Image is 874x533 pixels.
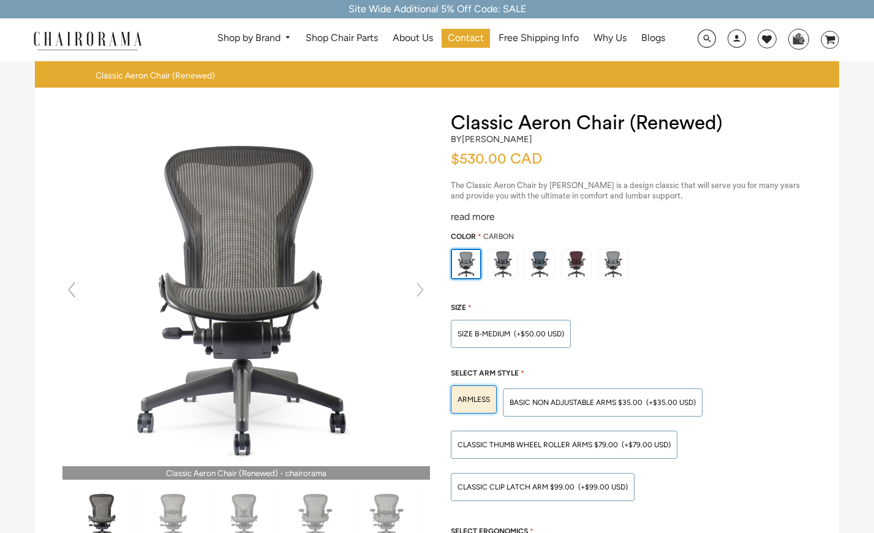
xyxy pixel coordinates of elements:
div: read more [451,211,815,224]
span: ARMLESS [458,395,490,404]
img: https://apo-admin.mageworx.com/front/img/chairorama.myshopify.com/ae6848c9e4cbaa293e2d516f385ec6e... [598,249,628,279]
img: https://apo-admin.mageworx.com/front/img/chairorama.myshopify.com/934f279385142bb1386b89575167202... [525,249,554,279]
h2: by [451,134,532,145]
span: Blogs [641,32,665,45]
span: BASIC NON ADJUSTABLE ARMS $35.00 [510,398,642,407]
a: Contact [442,29,490,48]
span: Classic Thumb Wheel Roller Arms $79.00 [458,440,618,449]
img: https://apo-admin.mageworx.com/front/img/chairorama.myshopify.com/ae6848c9e4cbaa293e2d516f385ec6e... [452,250,480,278]
span: Shop Chair Parts [306,32,378,45]
nav: breadcrumbs [96,70,219,81]
a: Free Shipping Info [492,29,585,48]
span: (+$99.00 USD) [578,483,628,491]
span: Size [451,303,466,312]
span: Contact [448,32,484,45]
h1: Classic Aeron Chair (Renewed) [451,112,815,134]
span: (+$79.00 USD) [622,441,671,448]
span: Color [451,232,476,241]
span: $530.00 CAD [451,152,548,167]
img: WhatsApp_Image_2024-07-12_at_16.23.01.webp [789,29,808,48]
a: Shop Chair Parts [299,29,384,48]
img: https://apo-admin.mageworx.com/front/img/chairorama.myshopify.com/f520d7dfa44d3d2e85a5fe9a0a95ca9... [488,249,518,279]
span: The Classic Aeron Chair by [PERSON_NAME] is a design classic that will serve you for many years a... [451,181,800,200]
a: Classic Aeron Chair (Renewed) - chairoramaClassic Aeron Chair (Renewed) - chairorama [62,289,430,301]
span: Classic Aeron Chair (Renewed) [96,70,215,81]
a: Blogs [635,29,671,48]
span: Select Arm Style [451,369,519,377]
span: (+$50.00 USD) [514,330,564,338]
a: About Us [386,29,439,48]
span: Free Shipping Info [499,32,579,45]
span: Why Us [593,32,627,45]
nav: DesktopNavigation [201,29,682,51]
a: Why Us [587,29,633,48]
span: SIZE B-MEDIUM [458,330,510,338]
span: About Us [393,32,433,45]
img: chairorama [26,29,149,51]
span: Carbon [483,232,514,241]
a: [PERSON_NAME] [462,134,532,145]
span: (+$35.00 USD) [646,399,696,406]
img: https://apo-admin.mageworx.com/front/img/chairorama.myshopify.com/f0a8248bab2644c909809aada6fe08d... [562,249,591,279]
img: Classic Aeron Chair (Renewed) - chairorama [62,112,430,480]
span: Classic Clip Latch Arm $99.00 [458,483,575,491]
a: Shop by Brand [211,29,298,48]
